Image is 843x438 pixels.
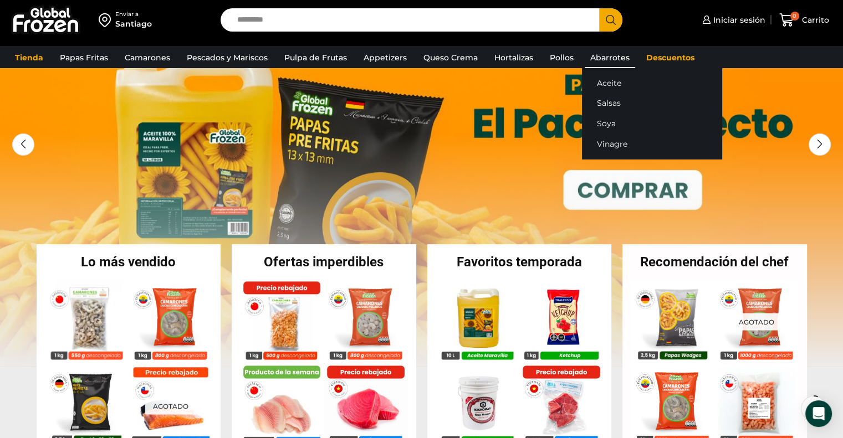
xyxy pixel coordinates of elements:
[232,255,416,269] h2: Ofertas imperdibles
[599,8,622,32] button: Search button
[582,134,722,154] a: Vinagre
[418,47,483,68] a: Queso Crema
[731,313,782,330] p: Agotado
[145,398,196,415] p: Agotado
[582,114,722,134] a: Soya
[12,133,34,156] div: Previous slide
[279,47,352,68] a: Pulpa de Frutas
[115,18,152,29] div: Santiago
[585,47,635,68] a: Abarrotes
[358,47,412,68] a: Appetizers
[790,12,799,20] span: 0
[37,255,221,269] h2: Lo más vendido
[181,47,273,68] a: Pescados y Mariscos
[582,93,722,114] a: Salsas
[711,14,765,25] span: Iniciar sesión
[622,255,807,269] h2: Recomendación del chef
[776,7,832,33] a: 0 Carrito
[699,9,765,31] a: Iniciar sesión
[582,73,722,93] a: Aceite
[99,11,115,29] img: address-field-icon.svg
[809,133,831,156] div: Next slide
[489,47,539,68] a: Hortalizas
[9,47,49,68] a: Tienda
[805,400,832,427] div: Open Intercom Messenger
[119,47,176,68] a: Camarones
[54,47,114,68] a: Papas Fritas
[427,255,612,269] h2: Favoritos temporada
[641,47,700,68] a: Descuentos
[544,47,579,68] a: Pollos
[115,11,152,18] div: Enviar a
[799,14,829,25] span: Carrito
